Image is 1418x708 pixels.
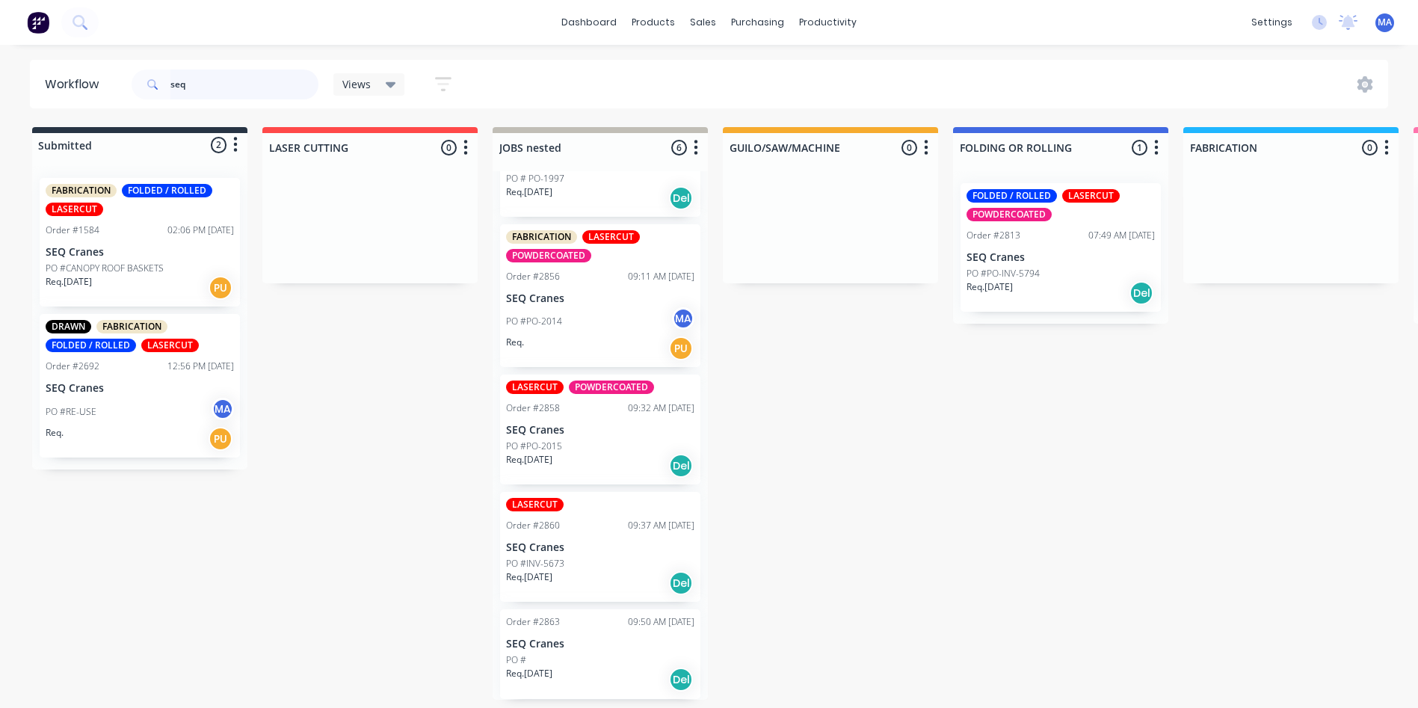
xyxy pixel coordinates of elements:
div: 02:06 PM [DATE] [167,224,234,237]
div: Order #286309:50 AM [DATE]SEQ CranesPO #Req.[DATE]Del [500,609,700,699]
div: LASERCUT [46,203,103,216]
div: LASERCUT [506,498,564,511]
div: MA [212,398,234,420]
div: FABRICATION [506,230,577,244]
p: Req. [DATE] [967,280,1013,294]
div: sales [682,11,724,34]
div: Del [669,454,693,478]
div: LASERCUT [506,381,564,394]
div: Order #2813 [967,229,1020,242]
div: FABRICATIONLASERCUTPOWDERCOATEDOrder #285609:11 AM [DATE]SEQ CranesPO #PO-2014MAReq.PU [500,224,700,368]
a: dashboard [554,11,624,34]
div: settings [1244,11,1300,34]
p: SEQ Cranes [967,251,1155,264]
div: 07:49 AM [DATE] [1088,229,1155,242]
p: PO # [506,653,526,667]
div: PU [209,427,232,451]
p: PO #PO-INV-5794 [967,267,1040,280]
p: PO #PO-2015 [506,440,562,453]
input: Search for orders... [170,70,318,99]
p: SEQ Cranes [46,246,234,259]
div: 09:50 AM [DATE] [628,615,694,629]
div: productivity [792,11,864,34]
div: LASERCUT [1062,189,1120,203]
div: purchasing [724,11,792,34]
img: Factory [27,11,49,34]
div: DRAWNFABRICATIONFOLDED / ROLLEDLASERCUTOrder #269212:56 PM [DATE]SEQ CranesPO #RE-USEMAReq.PU [40,314,240,458]
div: FOLDED / ROLLEDLASERCUTPOWDERCOATEDOrder #281307:49 AM [DATE]SEQ CranesPO #PO-INV-5794Req.[DATE]Del [961,183,1161,312]
div: FABRICATION [96,320,167,333]
div: Order #2858 [506,401,560,415]
p: SEQ Cranes [506,541,694,554]
p: PO #RE-USE [46,405,96,419]
p: PO #INV-5673 [506,557,564,570]
p: SEQ Cranes [506,638,694,650]
p: Req. [506,336,524,349]
div: Order #2863 [506,615,560,629]
div: Del [669,571,693,595]
div: Workflow [45,76,106,93]
div: PU [669,336,693,360]
div: POWDERCOATED [569,381,654,394]
p: PO #CANOPY ROOF BASKETS [46,262,164,275]
p: SEQ Cranes [506,292,694,305]
p: SEQ Cranes [46,382,234,395]
div: Order #2860 [506,519,560,532]
div: LASERCUTPOWDERCOATEDOrder #285809:32 AM [DATE]SEQ CranesPO #PO-2015Req.[DATE]Del [500,375,700,484]
div: LASERCUT [141,339,199,352]
p: Req. [DATE] [506,570,552,584]
div: 09:32 AM [DATE] [628,401,694,415]
div: 12:56 PM [DATE] [167,360,234,373]
div: MA [672,307,694,330]
div: POWDERCOATED [967,208,1052,221]
div: POWDERCOATED [506,249,591,262]
div: PU [209,276,232,300]
div: FABRICATIONFOLDED / ROLLEDLASERCUTOrder #158402:06 PM [DATE]SEQ CranesPO #CANOPY ROOF BASKETSReq.... [40,178,240,307]
div: FABRICATION [46,184,117,197]
div: 09:11 AM [DATE] [628,270,694,283]
div: Order #1584 [46,224,99,237]
div: Del [669,668,693,692]
p: SEQ Cranes [506,424,694,437]
p: Req. [DATE] [506,453,552,467]
div: FOLDED / ROLLED [967,189,1057,203]
span: Views [342,76,371,92]
div: FOLDED / ROLLED [122,184,212,197]
p: PO # PO-1997 [506,172,564,185]
div: LASERCUTOrder #286009:37 AM [DATE]SEQ CranesPO #INV-5673Req.[DATE]Del [500,492,700,602]
span: MA [1378,16,1392,29]
div: products [624,11,682,34]
div: LASERCUT [582,230,640,244]
div: 09:37 AM [DATE] [628,519,694,532]
div: FOLDED / ROLLED [46,339,136,352]
div: Del [669,186,693,210]
div: Order #2856 [506,270,560,283]
p: Req. [DATE] [506,667,552,680]
p: PO #PO-2014 [506,315,562,328]
div: Del [1129,281,1153,305]
p: Req. [DATE] [506,185,552,199]
div: DRAWN [46,320,91,333]
div: Order #2692 [46,360,99,373]
p: Req. [DATE] [46,275,92,289]
p: Req. [46,426,64,440]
